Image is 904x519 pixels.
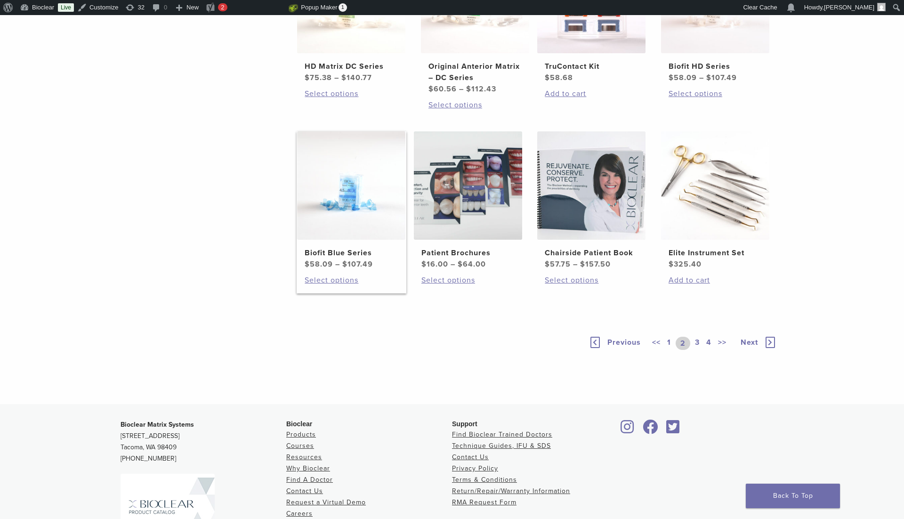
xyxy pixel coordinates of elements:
[545,88,638,99] a: Add to cart: “TruContact Kit”
[305,259,333,269] bdi: 58.09
[545,259,550,269] span: $
[452,487,570,495] a: Return/Repair/Warranty Information
[466,84,496,94] bdi: 112.43
[706,73,737,82] bdi: 107.49
[459,84,464,94] span: –
[661,131,770,270] a: Elite Instrument SetElite Instrument Set $325.40
[452,464,498,472] a: Privacy Policy
[305,88,398,99] a: Select options for “HD Matrix DC Series”
[704,337,713,350] a: 4
[121,419,286,464] p: [STREET_ADDRESS] Tacoma, WA 98409 [PHONE_NUMBER]
[669,259,674,269] span: $
[706,73,711,82] span: $
[452,442,551,450] a: Technique Guides, IFU & SDS
[414,131,522,240] img: Patient Brochures
[428,61,522,83] h2: Original Anterior Matrix – DC Series
[421,259,427,269] span: $
[669,259,702,269] bdi: 325.40
[716,337,728,350] a: >>
[699,73,704,82] span: –
[286,487,323,495] a: Contact Us
[545,247,638,259] h2: Chairside Patient Book
[121,421,194,429] strong: Bioclear Matrix Systems
[305,247,398,259] h2: Biofit Blue Series
[305,259,310,269] span: $
[669,61,762,72] h2: Biofit HD Series
[413,131,523,270] a: Patient BrochuresPatient Brochures
[428,99,522,111] a: Select options for “Original Anterior Matrix - DC Series”
[545,73,550,82] span: $
[286,442,314,450] a: Courses
[458,259,463,269] span: $
[452,476,517,484] a: Terms & Conditions
[452,430,552,438] a: Find Bioclear Trained Doctors
[669,73,674,82] span: $
[305,275,398,286] a: Select options for “Biofit Blue Series”
[824,4,874,11] span: [PERSON_NAME]
[537,131,646,240] img: Chairside Patient Book
[663,425,683,435] a: Bioclear
[58,3,74,12] a: Live
[421,259,448,269] bdi: 16.00
[466,84,471,94] span: $
[693,337,702,350] a: 3
[286,464,330,472] a: Why Bioclear
[545,259,571,269] bdi: 57.75
[639,425,661,435] a: Bioclear
[661,131,769,240] img: Elite Instrument Set
[452,498,517,506] a: RMA Request Form
[665,337,673,350] a: 1
[342,259,373,269] bdi: 107.49
[650,337,662,350] a: <<
[305,73,310,82] span: $
[286,498,366,506] a: Request a Virtual Demo
[286,430,316,438] a: Products
[305,61,398,72] h2: HD Matrix DC Series
[286,453,322,461] a: Resources
[746,484,840,508] a: Back To Top
[221,4,224,11] span: 2
[335,259,340,269] span: –
[452,453,489,461] a: Contact Us
[452,420,477,428] span: Support
[236,2,289,14] img: Views over 48 hours. Click for more Jetpack Stats.
[607,338,641,347] span: Previous
[741,338,758,347] span: Next
[580,259,611,269] bdi: 157.50
[669,73,697,82] bdi: 58.09
[334,73,339,82] span: –
[342,259,347,269] span: $
[676,337,690,350] a: 2
[341,73,372,82] bdi: 140.77
[339,3,347,12] span: 1
[286,420,312,428] span: Bioclear
[537,131,646,270] a: Chairside Patient BookChairside Patient Book
[458,259,486,269] bdi: 64.00
[580,259,585,269] span: $
[669,88,762,99] a: Select options for “Biofit HD Series”
[451,259,455,269] span: –
[618,425,638,435] a: Bioclear
[428,84,434,94] span: $
[669,247,762,259] h2: Elite Instrument Set
[297,131,405,240] img: Biofit Blue Series
[341,73,347,82] span: $
[573,259,578,269] span: –
[297,131,406,270] a: Biofit Blue SeriesBiofit Blue Series
[545,61,638,72] h2: TruContact Kit
[545,275,638,286] a: Select options for “Chairside Patient Book”
[545,73,573,82] bdi: 58.68
[305,73,332,82] bdi: 75.38
[286,510,313,518] a: Careers
[421,275,515,286] a: Select options for “Patient Brochures”
[286,476,333,484] a: Find A Doctor
[428,84,457,94] bdi: 60.56
[669,275,762,286] a: Add to cart: “Elite Instrument Set”
[421,247,515,259] h2: Patient Brochures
